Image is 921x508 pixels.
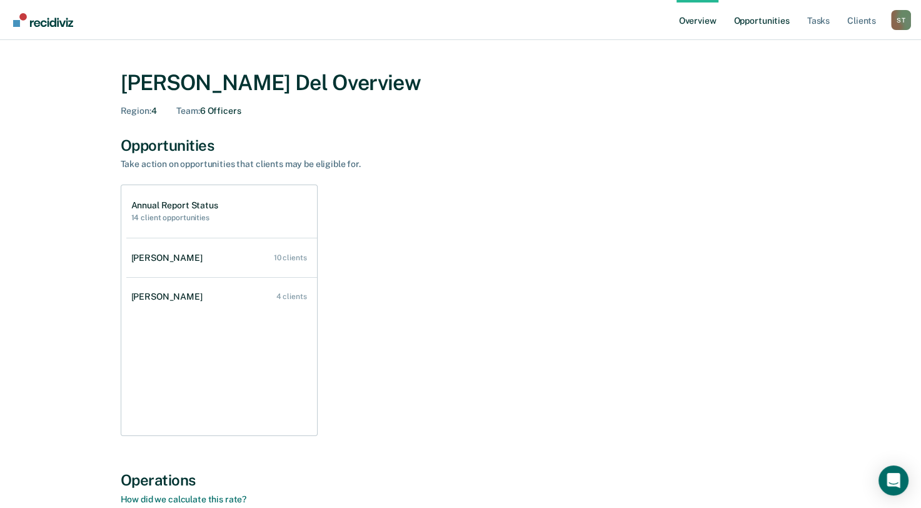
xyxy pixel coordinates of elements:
a: [PERSON_NAME] 10 clients [126,240,317,276]
div: Open Intercom Messenger [878,465,908,495]
span: Team : [176,106,199,116]
div: Opportunities [121,136,801,155]
span: Region : [121,106,151,116]
h2: 14 client opportunities [131,213,218,222]
div: 6 Officers [176,106,241,116]
div: Take action on opportunities that clients may be eligible for. [121,159,558,170]
h1: Annual Report Status [131,200,218,211]
div: 4 clients [276,292,307,301]
div: [PERSON_NAME] [131,253,208,263]
button: Profile dropdown button [891,10,911,30]
img: Recidiviz [13,13,73,27]
a: [PERSON_NAME] 4 clients [126,279,317,315]
div: 10 clients [274,253,307,262]
div: 4 [121,106,157,116]
div: Operations [121,471,801,489]
div: [PERSON_NAME] [131,292,208,302]
div: S T [891,10,911,30]
a: How did we calculate this rate? [121,494,247,504]
div: [PERSON_NAME] Del Overview [121,70,801,96]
